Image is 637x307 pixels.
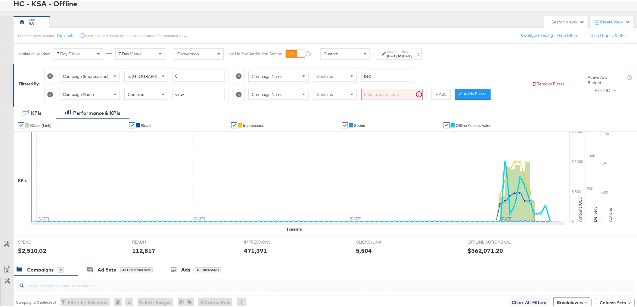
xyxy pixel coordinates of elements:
[252,91,283,96] span: Campaign Name
[316,72,333,78] span: Contains
[19,80,40,86] div: Filtered By:
[120,266,153,272] div: All Filtered Ad Sets
[558,32,579,37] button: Hide Filters
[592,84,618,94] button: $0.00
[532,80,565,86] button: Remove Filters
[172,69,225,81] input: Enter a number
[18,238,63,244] span: SPEND
[595,85,611,94] div: $0.00
[431,88,451,99] button: + Add
[24,276,577,288] input: Search Campaigns by Name, ID or Objective
[177,50,199,55] span: Conversion
[57,32,75,37] button: Duplicate
[356,245,372,254] div: 5,504
[243,122,264,127] span: Impressions
[119,50,141,55] span: 7 Day Views
[591,32,627,37] button: Hide Graphs & KPIs
[397,52,402,57] strong: to
[324,50,338,55] span: Custom
[361,88,423,99] input: Enter a search term
[509,296,549,306] button: Clear All Filters
[455,88,491,99] button: Apply Filters
[132,245,155,254] div: 112,817
[129,121,135,127] a: ✔
[57,50,80,55] span: 7 Day Clicks
[172,88,225,99] input: Enter a search term
[578,194,583,221] text: Amount (USD)
[244,245,267,254] div: 471,391
[252,72,283,78] span: Campaign Name
[227,50,283,56] label: Use Unified Attribution Setting:
[18,121,24,127] a: ✔
[18,32,54,37] div: Personal View Actions:
[402,52,412,57] div: [DATE]
[361,69,413,81] input: Enter a search term
[114,296,125,306] div: 0
[456,122,492,127] span: Offline Actions Value
[27,265,54,272] div: Campaigns
[128,91,144,96] span: Contains
[58,266,64,272] div: 2
[16,299,56,304] div: Campaigns ( 0 Selected)
[73,109,120,115] div: Performance & KPIs
[30,122,51,127] span: Clicks (Link)
[128,72,174,78] span: Is [GEOGRAPHIC_DATA]
[354,122,365,127] span: Spend
[98,265,116,272] div: Ad Sets
[588,73,621,84] div: Active A/C Budget
[512,298,546,305] span: Clear All Filters
[18,245,46,254] div: $2,510.02
[468,238,513,244] span: OFFLINE ACTIONS VALUE
[600,18,630,24] div: Create View
[517,29,558,40] button: Configure Pacing
[593,205,598,221] text: Delivery
[244,238,289,244] span: IMPRESSIONS
[286,225,302,231] div: Timeline
[195,266,221,272] div: All Filtered Ads
[31,109,42,115] div: KPIs
[29,19,34,25] div: RA
[316,91,333,96] span: Contains
[387,48,397,52] label: Start:
[342,121,348,127] a: ✔
[181,265,190,272] div: Ads
[387,52,397,57] div: [DATE]
[552,18,585,24] div: Search Views
[468,245,503,254] div: $362,071.20
[132,238,177,244] span: REACH
[63,72,108,78] span: Campaign (Impressions)
[18,51,51,55] div: Attribution Window:
[141,122,153,127] span: Reach
[231,121,237,127] a: ✔
[371,53,376,55] span: ↑
[444,121,450,127] a: ✔
[608,207,613,221] text: Actions
[18,177,27,182] div: KPIs
[63,91,94,96] span: Campaign Name
[553,296,592,306] button: Breakdowns
[402,48,412,52] label: End:
[596,297,635,306] button: Column Sets
[85,32,187,37] div: Save, edit and delete options are unavailable for personal view.
[356,238,401,244] span: CLICKS (LINK)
